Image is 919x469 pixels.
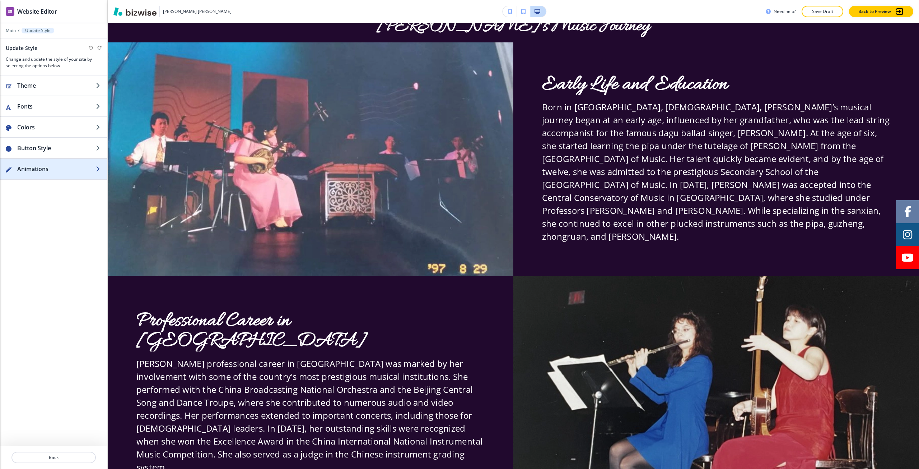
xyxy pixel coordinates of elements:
[17,144,96,152] h2: Button Style
[108,42,513,276] img: <p><span style="color: rgb(255, 255, 255); font-size: 1.2em;">Early Life and Education</span></p>
[542,72,728,98] span: Early Life and Education
[6,28,16,33] button: Main
[17,165,96,173] h2: Animations
[542,101,890,243] p: Born in [GEOGRAPHIC_DATA], [DEMOGRAPHIC_DATA], [PERSON_NAME]’s musical journey began at an early ...
[113,7,157,16] img: Bizwise Logo
[802,6,843,17] button: Save Draft
[17,123,96,132] h2: Colors
[17,7,57,16] h2: Website Editor
[163,8,232,15] h3: [PERSON_NAME] [PERSON_NAME]
[896,200,919,223] a: Social media link to facebook account
[377,15,650,38] span: [PERSON_NAME]'s Music Journey
[896,223,919,246] a: Social media link to instagram account
[896,246,919,269] a: Social media link to youtube account
[774,8,796,15] h3: Need help?
[6,44,37,52] h2: Update Style
[22,28,54,33] button: Update Style
[25,28,51,33] p: Update Style
[113,6,232,17] button: [PERSON_NAME] [PERSON_NAME]
[17,102,96,111] h2: Fonts
[858,8,891,15] p: Back to Preview
[11,452,96,463] button: Back
[12,454,95,461] p: Back
[6,83,11,89] img: Update Theme Icon
[811,8,834,15] p: Save Draft
[6,56,102,69] h3: Change and update the style of your site by selecting the options below
[6,7,14,16] img: editor icon
[136,308,366,354] span: Professional Career in [GEOGRAPHIC_DATA]
[849,6,913,17] button: Back to Preview
[17,81,96,90] h2: Theme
